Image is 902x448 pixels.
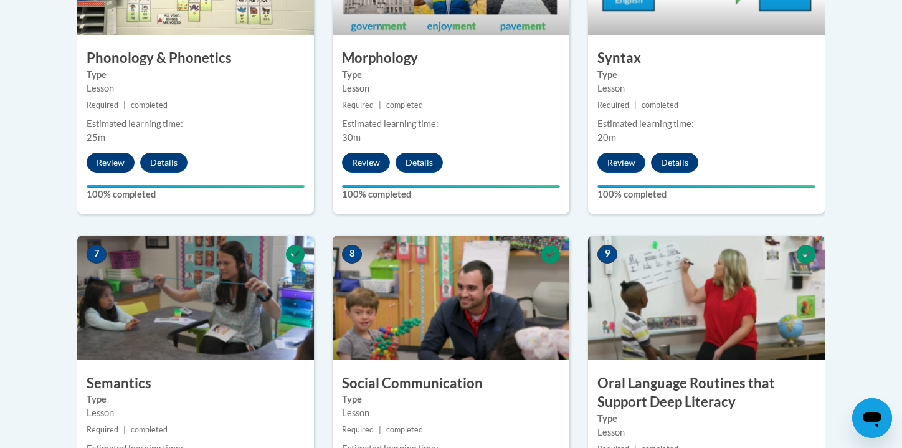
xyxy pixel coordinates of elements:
label: 100% completed [87,188,305,201]
button: Details [651,153,698,173]
div: Your progress [342,185,560,188]
h3: Syntax [588,49,825,68]
div: Your progress [597,185,815,188]
span: Required [597,100,629,110]
button: Review [342,153,390,173]
span: completed [386,100,423,110]
div: Lesson [597,426,815,439]
img: Course Image [333,236,569,360]
span: 7 [87,245,107,264]
div: Lesson [597,82,815,95]
img: Course Image [77,236,314,360]
div: Estimated learning time: [342,117,560,131]
span: 25m [87,132,105,143]
h3: Oral Language Routines that Support Deep Literacy [588,374,825,412]
div: Estimated learning time: [87,117,305,131]
label: Type [597,68,815,82]
span: completed [386,425,423,434]
div: Your progress [87,185,305,188]
button: Details [140,153,188,173]
div: Estimated learning time: [597,117,815,131]
span: | [123,425,126,434]
div: Lesson [87,82,305,95]
label: Type [342,68,560,82]
span: 9 [597,245,617,264]
label: Type [87,393,305,406]
label: Type [87,68,305,82]
span: Required [342,425,374,434]
span: Required [87,100,118,110]
label: Type [342,393,560,406]
span: 20m [597,132,616,143]
h3: Morphology [333,49,569,68]
span: completed [131,100,168,110]
h3: Social Communication [333,374,569,393]
span: completed [642,100,678,110]
span: Required [342,100,374,110]
button: Details [396,153,443,173]
button: Review [597,153,645,173]
label: 100% completed [597,188,815,201]
span: | [379,100,381,110]
span: | [379,425,381,434]
iframe: Button to launch messaging window [852,398,892,438]
img: Course Image [588,236,825,360]
span: 8 [342,245,362,264]
span: 30m [342,132,361,143]
span: completed [131,425,168,434]
label: Type [597,412,815,426]
span: | [634,100,637,110]
label: 100% completed [342,188,560,201]
h3: Semantics [77,374,314,393]
div: Lesson [342,82,560,95]
span: | [123,100,126,110]
span: Required [87,425,118,434]
h3: Phonology & Phonetics [77,49,314,68]
button: Review [87,153,135,173]
div: Lesson [342,406,560,420]
div: Lesson [87,406,305,420]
